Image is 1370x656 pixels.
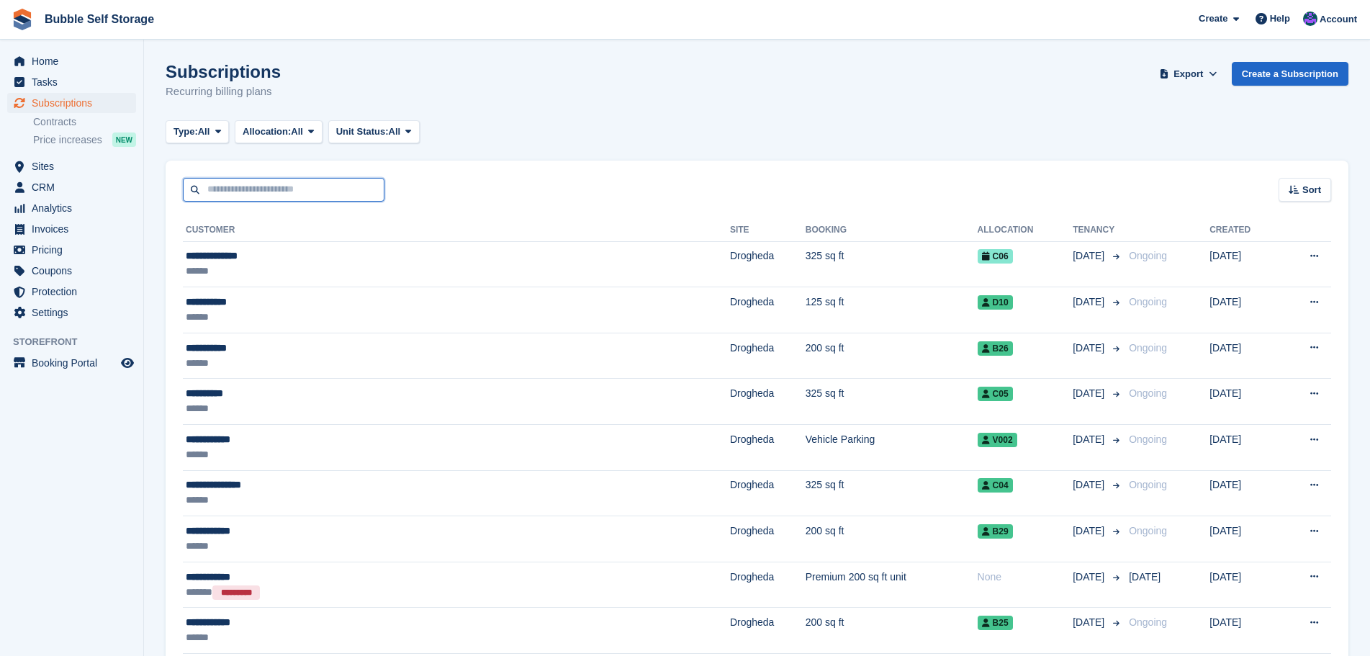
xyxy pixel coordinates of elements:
[1073,386,1107,401] span: [DATE]
[32,219,118,239] span: Invoices
[1199,12,1227,26] span: Create
[7,51,136,71] a: menu
[166,84,281,100] p: Recurring billing plans
[7,282,136,302] a: menu
[243,125,291,139] span: Allocation:
[32,156,118,176] span: Sites
[1209,470,1279,516] td: [DATE]
[1320,12,1357,27] span: Account
[806,562,978,608] td: Premium 200 sq ft unit
[7,177,136,197] a: menu
[978,478,1013,493] span: C04
[1073,477,1107,493] span: [DATE]
[7,72,136,92] a: menu
[119,354,136,372] a: Preview store
[1073,295,1107,310] span: [DATE]
[7,353,136,373] a: menu
[1209,379,1279,425] td: [DATE]
[235,120,323,144] button: Allocation: All
[730,219,806,242] th: Site
[389,125,401,139] span: All
[33,133,102,147] span: Price increases
[33,115,136,129] a: Contracts
[1073,615,1107,630] span: [DATE]
[978,295,1013,310] span: D10
[730,562,806,608] td: Drogheda
[32,282,118,302] span: Protection
[7,198,136,218] a: menu
[32,302,118,323] span: Settings
[7,261,136,281] a: menu
[13,335,143,349] span: Storefront
[32,93,118,113] span: Subscriptions
[1073,432,1107,447] span: [DATE]
[1209,333,1279,379] td: [DATE]
[978,341,1013,356] span: B26
[33,132,136,148] a: Price increases NEW
[1270,12,1290,26] span: Help
[978,433,1017,447] span: V002
[198,125,210,139] span: All
[32,177,118,197] span: CRM
[806,241,978,287] td: 325 sq ft
[32,240,118,260] span: Pricing
[12,9,33,30] img: stora-icon-8386f47178a22dfd0bd8f6a31ec36ba5ce8667c1dd55bd0f319d3a0aa187defe.svg
[806,219,978,242] th: Booking
[32,261,118,281] span: Coupons
[730,333,806,379] td: Drogheda
[7,219,136,239] a: menu
[291,125,303,139] span: All
[32,72,118,92] span: Tasks
[39,7,160,31] a: Bubble Self Storage
[1073,524,1107,539] span: [DATE]
[730,379,806,425] td: Drogheda
[978,249,1013,264] span: C06
[730,608,806,654] td: Drogheda
[7,302,136,323] a: menu
[183,219,730,242] th: Customer
[1302,183,1321,197] span: Sort
[1209,562,1279,608] td: [DATE]
[1129,479,1167,490] span: Ongoing
[32,198,118,218] span: Analytics
[806,333,978,379] td: 200 sq ft
[730,425,806,471] td: Drogheda
[1073,570,1107,585] span: [DATE]
[32,353,118,373] span: Booking Portal
[978,524,1013,539] span: B29
[978,219,1073,242] th: Allocation
[806,470,978,516] td: 325 sq ft
[1073,341,1107,356] span: [DATE]
[112,132,136,147] div: NEW
[730,287,806,333] td: Drogheda
[1209,287,1279,333] td: [DATE]
[1073,248,1107,264] span: [DATE]
[730,470,806,516] td: Drogheda
[166,62,281,81] h1: Subscriptions
[1129,342,1167,354] span: Ongoing
[1209,219,1279,242] th: Created
[730,516,806,562] td: Drogheda
[978,616,1013,630] span: B25
[1209,425,1279,471] td: [DATE]
[806,425,978,471] td: Vehicle Parking
[1209,516,1279,562] td: [DATE]
[1303,12,1317,26] img: Stuart Jackson
[1129,525,1167,536] span: Ongoing
[978,387,1013,401] span: C05
[1129,571,1161,583] span: [DATE]
[7,93,136,113] a: menu
[1129,616,1167,628] span: Ongoing
[806,516,978,562] td: 200 sq ft
[806,608,978,654] td: 200 sq ft
[806,379,978,425] td: 325 sq ft
[7,240,136,260] a: menu
[1129,387,1167,399] span: Ongoing
[730,241,806,287] td: Drogheda
[1209,241,1279,287] td: [DATE]
[1129,296,1167,307] span: Ongoing
[1232,62,1348,86] a: Create a Subscription
[7,156,136,176] a: menu
[1157,62,1220,86] button: Export
[328,120,420,144] button: Unit Status: All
